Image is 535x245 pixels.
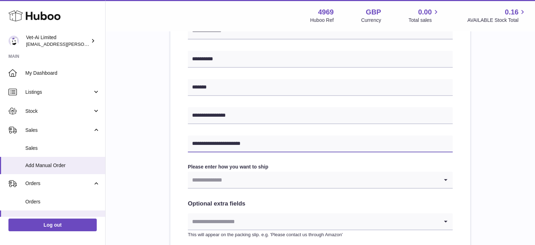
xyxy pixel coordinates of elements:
[188,172,453,189] div: Search for option
[188,164,453,170] label: Please enter how you want to ship
[361,17,381,24] div: Currency
[25,108,93,115] span: Stock
[188,213,439,229] input: Search for option
[467,17,527,24] span: AVAILABLE Stock Total
[8,36,19,46] img: abbey.fraser-roe@vet-ai.com
[188,213,453,230] div: Search for option
[25,70,100,76] span: My Dashboard
[505,7,518,17] span: 0.16
[8,219,97,231] a: Log out
[25,127,93,134] span: Sales
[318,7,334,17] strong: 4969
[188,200,453,208] h2: Optional extra fields
[188,232,453,238] p: This will appear on the packing slip. e.g. 'Please contact us through Amazon'
[188,172,439,188] input: Search for option
[26,34,89,48] div: Vet-Ai Limited
[25,216,100,222] span: Add Manual Order
[366,7,381,17] strong: GBP
[310,17,334,24] div: Huboo Ref
[25,145,100,152] span: Sales
[418,7,432,17] span: 0.00
[25,89,93,96] span: Listings
[25,180,93,187] span: Orders
[26,41,141,47] span: [EMAIL_ADDRESS][PERSON_NAME][DOMAIN_NAME]
[25,198,100,205] span: Orders
[408,17,440,24] span: Total sales
[25,162,100,169] span: Add Manual Order
[408,7,440,24] a: 0.00 Total sales
[467,7,527,24] a: 0.16 AVAILABLE Stock Total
